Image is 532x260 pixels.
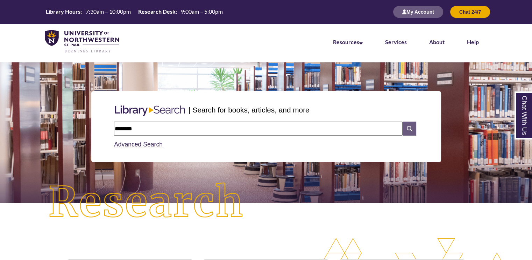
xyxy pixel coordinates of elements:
span: 9:00am – 5:00pm [181,8,223,15]
span: 7:30am – 10:00pm [86,8,131,15]
img: Libary Search [111,103,189,119]
a: Hours Today [43,8,226,16]
img: UNWSP Library Logo [45,30,119,53]
a: Help [467,39,479,45]
a: My Account [393,9,443,15]
i: Search [403,122,416,136]
a: Services [385,39,407,45]
button: My Account [393,6,443,18]
button: Chat 24/7 [450,6,490,18]
a: About [429,39,445,45]
th: Library Hours: [43,8,83,15]
a: Resources [333,39,363,45]
a: Chat 24/7 [450,9,490,15]
a: Advanced Search [114,141,163,148]
table: Hours Today [43,8,226,15]
p: | Search for books, articles, and more [189,104,309,115]
th: Research Desk: [135,8,178,15]
img: Research [27,161,266,244]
